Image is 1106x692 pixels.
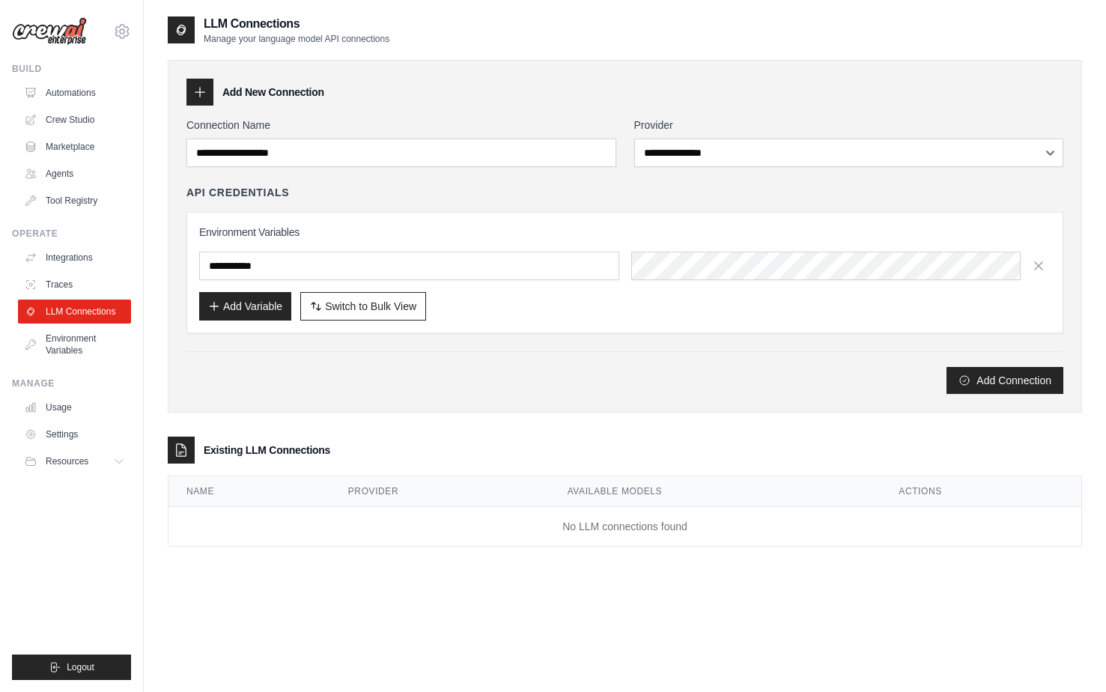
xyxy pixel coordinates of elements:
[67,661,94,673] span: Logout
[18,162,131,186] a: Agents
[222,85,324,100] h3: Add New Connection
[947,367,1063,394] button: Add Connection
[204,15,389,33] h2: LLM Connections
[12,17,87,46] img: Logo
[18,422,131,446] a: Settings
[18,81,131,105] a: Automations
[204,443,330,458] h3: Existing LLM Connections
[18,246,131,270] a: Integrations
[199,225,1051,240] h3: Environment Variables
[18,273,131,297] a: Traces
[199,292,291,321] button: Add Variable
[330,476,550,507] th: Provider
[12,377,131,389] div: Manage
[300,292,426,321] button: Switch to Bulk View
[12,63,131,75] div: Build
[881,476,1081,507] th: Actions
[18,135,131,159] a: Marketplace
[168,476,330,507] th: Name
[12,655,131,680] button: Logout
[204,33,389,45] p: Manage your language model API connections
[18,300,131,324] a: LLM Connections
[18,327,131,362] a: Environment Variables
[634,118,1064,133] label: Provider
[12,228,131,240] div: Operate
[18,395,131,419] a: Usage
[186,185,289,200] h4: API Credentials
[186,118,616,133] label: Connection Name
[18,449,131,473] button: Resources
[18,189,131,213] a: Tool Registry
[168,507,1081,547] td: No LLM connections found
[18,108,131,132] a: Crew Studio
[325,299,416,314] span: Switch to Bulk View
[46,455,88,467] span: Resources
[550,476,881,507] th: Available Models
